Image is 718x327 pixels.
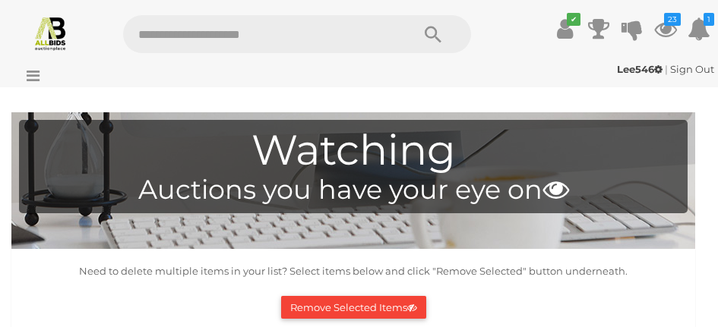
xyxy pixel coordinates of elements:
p: Need to delete multiple items in your list? Select items below and click "Remove Selected" button... [14,263,693,280]
a: Sign Out [670,63,714,75]
h1: Watching [27,127,680,174]
a: Lee546 [617,63,665,75]
a: 23 [654,15,677,42]
strong: Lee546 [617,63,663,75]
button: Search [395,15,471,53]
h4: Auctions you have your eye on [27,175,680,205]
a: ✔ [554,15,577,42]
i: 1 [704,13,714,26]
i: 23 [664,13,681,26]
img: Allbids.com.au [33,15,68,51]
button: Remove Selected Items [281,296,426,319]
i: ✔ [567,13,580,26]
span: | [665,63,668,75]
a: 1 [688,15,710,42]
